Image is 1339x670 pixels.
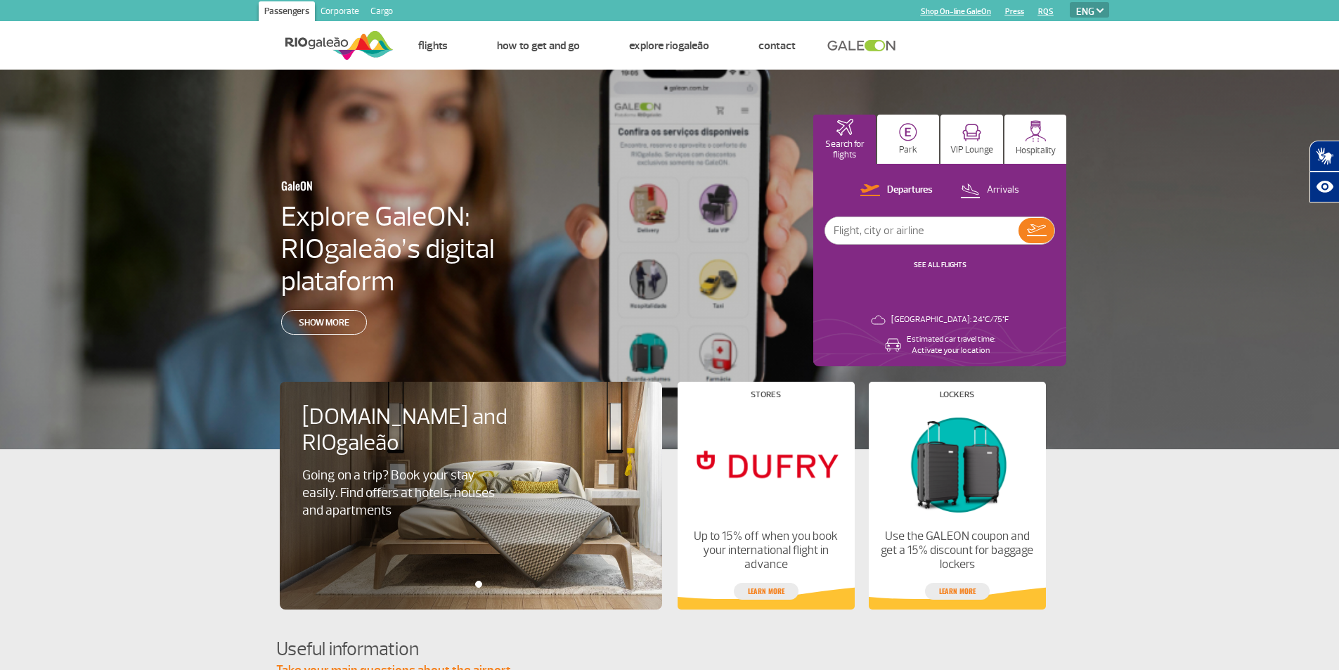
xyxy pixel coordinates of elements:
[880,529,1033,572] p: Use the GALEON coupon and get a 15% discount for baggage lockers
[836,119,853,136] img: airplaneHomeActive.svg
[276,636,1063,662] h4: Useful information
[758,39,796,53] a: Contact
[877,115,940,164] button: Park
[987,183,1019,197] p: Arrivals
[880,410,1033,518] img: Lockers
[497,39,580,53] a: How to get and go
[956,181,1023,200] button: Arrivals
[1004,115,1067,164] button: Hospitality
[899,145,917,155] p: Park
[302,467,502,520] p: Going on a trip? Book your stay easily. Find offers at hotels, houses and apartments
[1309,172,1339,202] button: Abrir recursos assistivos.
[689,529,842,572] p: Up to 15% off when you book your international flight in advance
[1309,141,1339,172] button: Abrir tradutor de língua de sinais.
[940,115,1003,164] button: VIP Lounge
[302,404,526,456] h4: [DOMAIN_NAME] and RIOgaleão
[751,391,781,399] h4: Stores
[914,260,966,269] a: SEE ALL FLIGHTS
[315,1,365,24] a: Corporate
[891,314,1009,326] p: [GEOGRAPHIC_DATA]: 24°C/75°F
[820,139,869,160] p: Search for flights
[887,183,933,197] p: Departures
[1025,120,1047,142] img: hospitality.svg
[734,583,798,600] a: Learn more
[856,181,937,200] button: Departures
[940,391,974,399] h4: Lockers
[1016,146,1056,156] p: Hospitality
[962,124,981,141] img: vipRoom.svg
[629,39,709,53] a: Explore RIOgaleão
[1309,141,1339,202] div: Plugin de acessibilidade da Hand Talk.
[910,259,971,271] button: SEE ALL FLIGHTS
[1005,7,1024,16] a: Press
[825,217,1018,244] input: Flight, city or airline
[925,583,990,600] a: Learn more
[907,334,995,356] p: Estimated car travel time: Activate your location
[899,123,917,141] img: carParkingHome.svg
[281,310,367,335] a: Show more
[418,39,448,53] a: Flights
[813,115,876,164] button: Search for flights
[950,145,993,155] p: VIP Lounge
[921,7,991,16] a: Shop On-line GaleOn
[259,1,315,24] a: Passengers
[281,200,585,297] h4: Explore GaleON: RIOgaleão’s digital plataform
[302,404,640,520] a: [DOMAIN_NAME] and RIOgaleãoGoing on a trip? Book your stay easily. Find offers at hotels, houses ...
[1038,7,1054,16] a: RQS
[281,171,516,200] h3: GaleON
[689,410,842,518] img: Stores
[365,1,399,24] a: Cargo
